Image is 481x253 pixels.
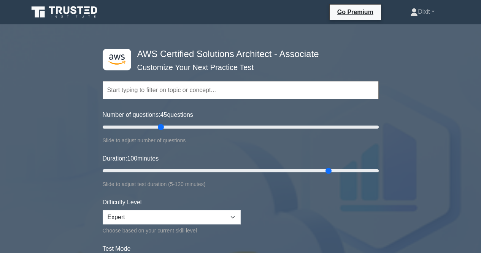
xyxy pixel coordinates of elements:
span: 45 [160,111,167,118]
div: Choose based on your current skill level [103,226,241,235]
a: Dixit [392,4,452,19]
span: 100 [127,155,137,162]
div: Slide to adjust test duration (5-120 minutes) [103,180,379,189]
label: Difficulty Level [103,198,142,207]
input: Start typing to filter on topic or concept... [103,81,379,99]
a: Go Premium [333,7,378,17]
label: Number of questions: questions [103,110,193,119]
div: Slide to adjust number of questions [103,136,379,145]
label: Duration: minutes [103,154,159,163]
h4: AWS Certified Solutions Architect - Associate [134,49,341,60]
